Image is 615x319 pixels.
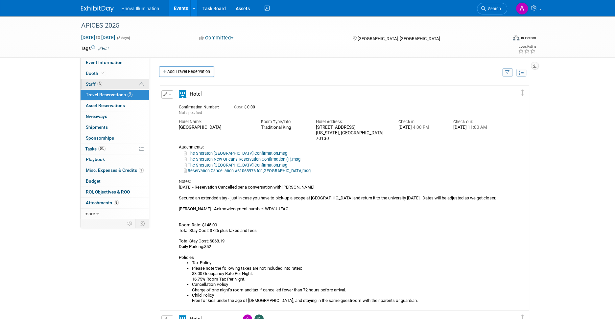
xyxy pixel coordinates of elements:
a: Event Information [81,57,149,68]
div: APICES 2025 [79,20,497,32]
div: Hotel Address: [316,119,388,125]
span: Staff [86,81,102,87]
div: Room Type/Info: [261,119,306,125]
div: [DATE] [453,125,498,130]
span: 3 [97,81,102,86]
a: Giveaways [81,111,149,122]
a: Reservation Cancellation #61068976 for [GEOGRAPHIC_DATA]msg [184,168,311,173]
span: Budget [86,178,101,184]
div: [GEOGRAPHIC_DATA] [179,125,251,130]
span: more [84,211,95,216]
i: Click and drag to move item [521,90,524,96]
span: 11:00 AM [466,125,487,130]
a: Staff3 [81,79,149,90]
span: 1 [139,168,144,173]
div: [STREET_ADDRESS] [US_STATE], [GEOGRAPHIC_DATA], 70130 [316,125,388,141]
span: Travel Reservations [86,92,132,97]
div: [DATE] [398,125,443,130]
div: Attachments: [179,145,498,150]
i: Hotel [179,90,186,98]
a: Booth [81,68,149,79]
span: to [95,35,101,40]
span: [DATE] [DATE] [81,34,115,40]
img: ExhibitDay [81,6,114,12]
a: Budget [81,176,149,187]
div: Confirmation Number: [179,103,224,110]
span: Event Information [86,60,123,65]
span: Enova Illumination [122,6,159,11]
span: 2 [128,92,132,97]
span: Cost: $ [234,105,247,109]
span: Giveaways [86,114,107,119]
a: more [81,209,149,219]
span: 8 [114,200,119,205]
div: Check-out: [453,119,498,125]
b: : [203,244,204,249]
a: Tasks0% [81,144,149,154]
span: Tasks [85,146,106,151]
div: [DATE] - Reservation Cancelled per a conversation with [PERSON_NAME] Secured an extended stay - j... [179,185,498,312]
a: The Sheraton [GEOGRAPHIC_DATA] Confirmation.msg [184,163,287,168]
img: Format-Inperson.png [513,35,519,40]
a: Edit [98,46,109,51]
a: The Sheraton [GEOGRAPHIC_DATA] Confirmation.msg [184,151,287,156]
a: Search [477,3,507,14]
span: ROI, Objectives & ROO [86,189,130,194]
a: Attachments8 [81,198,149,208]
td: Tags [81,45,109,52]
a: Playbook [81,154,149,165]
span: Booth [86,71,106,76]
div: Check-in: [398,119,443,125]
button: Committed [197,34,236,41]
a: The Sheraton New Orleans Reservation Confirmation (1).msg [184,157,300,162]
span: Search [486,6,501,11]
img: Abby Nelson [516,2,528,15]
a: Asset Reservations [81,101,149,111]
a: Misc. Expenses & Credits1 [81,165,149,176]
span: [GEOGRAPHIC_DATA], [GEOGRAPHIC_DATA] [358,36,440,41]
a: Sponsorships [81,133,149,144]
div: Hotel Name: [179,119,251,125]
a: Travel Reservations2 [81,90,149,100]
span: Attachments [86,200,119,205]
li: Cancellation Policy Charge of one night’s room and tax if cancelled fewer than 72 hours before ar... [192,282,498,293]
li: Please note the following taxes are not included into rates: $3.00 Occupancy Rate Per Night. 16.7... [192,266,498,282]
td: Toggle Event Tabs [135,219,149,228]
td: Personalize Event Tab Strip [124,219,136,228]
span: Playbook [86,157,105,162]
li: Child Policy Free for kids under the age of [DEMOGRAPHIC_DATA], and staying in the same guestroom... [192,293,498,304]
a: ROI, Objectives & ROO [81,187,149,197]
div: Event Rating [518,45,535,48]
div: In-Person [520,35,536,40]
i: Booth reservation complete [101,71,105,75]
span: 4:00 PM [412,125,429,130]
span: Shipments [86,125,108,130]
span: Not specified [179,110,202,115]
span: Sponsorships [86,135,114,141]
span: Potential Scheduling Conflict -- at least one attendee is tagged in another overlapping event. [139,81,144,87]
div: Traditional King [261,125,306,130]
span: Hotel [190,91,202,97]
div: Notes: [179,179,498,185]
span: (3 days) [116,36,130,40]
li: Tax Policy [192,260,498,265]
span: 0.00 [234,105,258,109]
span: Asset Reservations [86,103,125,108]
a: Shipments [81,122,149,133]
a: Add Travel Reservation [159,66,214,77]
div: Event Format [468,34,536,44]
span: 0% [98,146,106,151]
span: Misc. Expenses & Credits [86,168,144,173]
i: Filter by Traveler [505,71,510,75]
